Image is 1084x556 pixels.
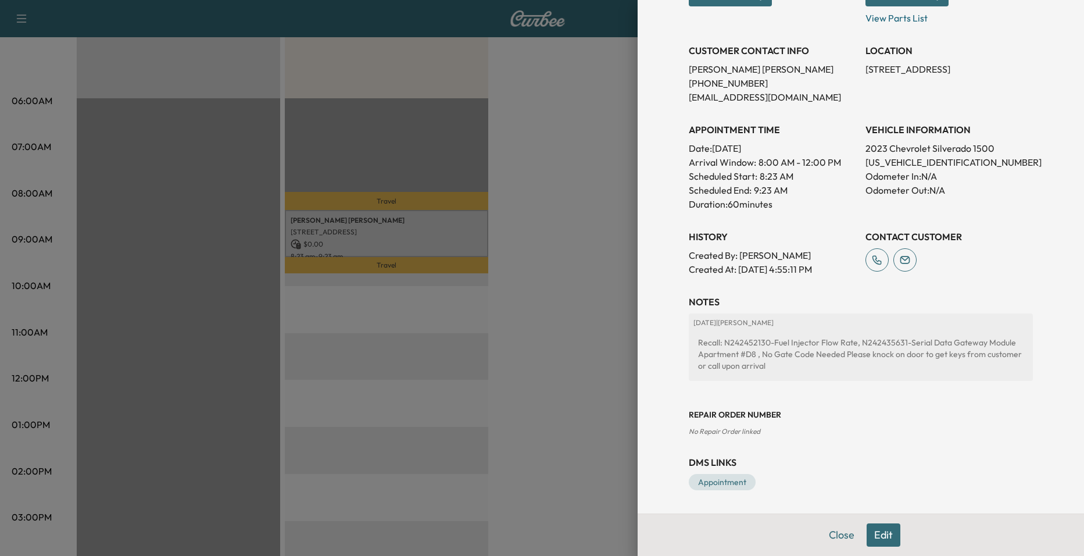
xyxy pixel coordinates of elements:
p: [EMAIL_ADDRESS][DOMAIN_NAME] [689,90,856,104]
h3: VEHICLE INFORMATION [865,123,1033,137]
h3: DMS Links [689,455,1033,469]
h3: CONTACT CUSTOMER [865,230,1033,244]
p: 2023 Chevrolet Silverado 1500 [865,141,1033,155]
p: Scheduled Start: [689,169,757,183]
p: Duration: 60 minutes [689,197,856,211]
p: Odometer In: N/A [865,169,1033,183]
p: View Parts List [865,6,1033,25]
a: Appointment [689,474,756,490]
h3: History [689,230,856,244]
h3: Repair Order number [689,409,1033,420]
span: No Repair Order linked [689,427,760,436]
p: Scheduled End: [689,183,752,197]
p: [PHONE_NUMBER] [689,76,856,90]
p: Created At : [DATE] 4:55:11 PM [689,262,856,276]
span: 8:00 AM - 12:00 PM [759,155,841,169]
h3: APPOINTMENT TIME [689,123,856,137]
p: Odometer Out: N/A [865,183,1033,197]
h3: CUSTOMER CONTACT INFO [689,44,856,58]
h3: LOCATION [865,44,1033,58]
p: 8:23 AM [760,169,793,183]
p: [STREET_ADDRESS] [865,62,1033,76]
p: Date: [DATE] [689,141,856,155]
button: Edit [867,523,900,547]
p: [US_VEHICLE_IDENTIFICATION_NUMBER] [865,155,1033,169]
p: [DATE] | [PERSON_NAME] [693,318,1028,327]
h3: NOTES [689,295,1033,309]
div: Recall: N242452130-Fuel Injector Flow Rate, N242435631-Serial Data Gateway Module Apartment #D8 ,... [693,332,1028,376]
p: 9:23 AM [754,183,788,197]
p: Created By : [PERSON_NAME] [689,248,856,262]
p: [PERSON_NAME] [PERSON_NAME] [689,62,856,76]
p: Arrival Window: [689,155,856,169]
button: Close [821,523,862,547]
